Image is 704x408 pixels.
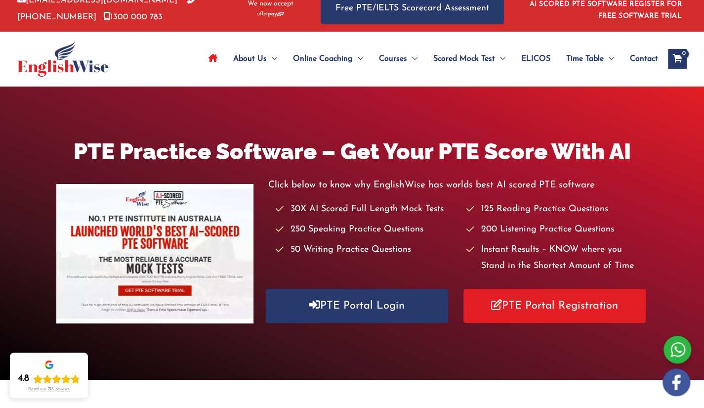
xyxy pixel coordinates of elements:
span: Courses [379,42,407,76]
a: Online CoachingMenu Toggle [285,42,371,76]
span: Contact [630,42,658,76]
span: Online Coaching [293,42,353,76]
div: 4.8 [18,373,29,385]
span: Menu Toggle [604,42,614,76]
p: Click below to know why EnglishWise has worlds best AI scored PTE software [268,177,648,193]
a: Contact [622,42,658,76]
li: 200 Listening Practice Questions [466,222,648,238]
h1: PTE Practice Software – Get Your PTE Score With AI [56,136,648,167]
nav: Site Navigation: Main Menu [201,42,658,76]
span: Menu Toggle [267,42,277,76]
span: Menu Toggle [407,42,417,76]
li: 250 Speaking Practice Questions [276,222,457,238]
a: PTE Portal Login [266,289,448,323]
img: Afterpay-Logo [257,11,284,17]
div: Read our 718 reviews [28,387,70,392]
li: 125 Reading Practice Questions [466,201,648,218]
div: Rating: 4.8 out of 5 [18,373,80,385]
a: About UsMenu Toggle [225,42,285,76]
img: cropped-ew-logo [17,41,109,77]
span: Menu Toggle [495,42,505,76]
a: ELICOS [513,42,558,76]
a: AI SCORED PTE SOFTWARE REGISTER FOR FREE SOFTWARE TRIAL [530,0,682,20]
span: Menu Toggle [353,42,363,76]
a: Scored Mock TestMenu Toggle [425,42,513,76]
span: Scored Mock Test [433,42,495,76]
a: View Shopping Cart, empty [668,49,687,69]
a: PTE Portal Registration [463,289,646,323]
span: Time Table [566,42,604,76]
li: 30X AI Scored Full Length Mock Tests [276,201,457,218]
span: ELICOS [521,42,550,76]
img: white-facebook.png [663,368,690,396]
li: 50 Writing Practice Questions [276,242,457,258]
span: About Us [233,42,267,76]
img: pte-institute-main [56,184,253,323]
a: Time TableMenu Toggle [558,42,622,76]
a: CoursesMenu Toggle [371,42,425,76]
li: Instant Results – KNOW where you Stand in the Shortest Amount of Time [466,242,648,275]
a: 1300 000 783 [104,13,163,21]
